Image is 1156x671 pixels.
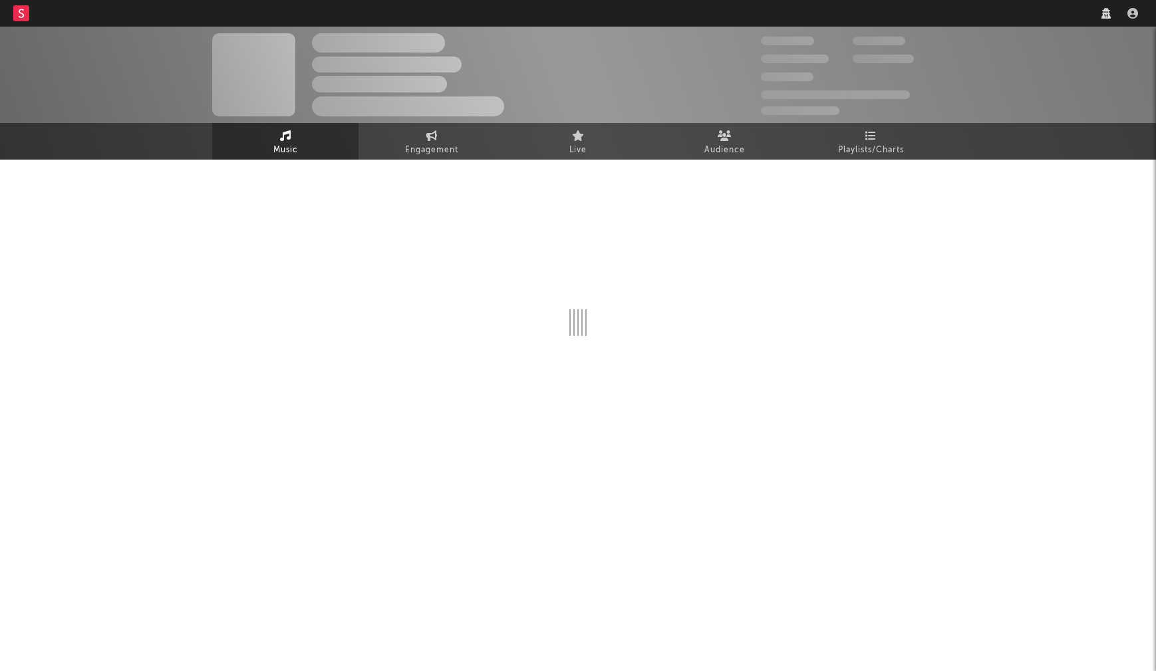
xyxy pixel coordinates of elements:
span: Playlists/Charts [838,142,904,158]
span: Audience [704,142,745,158]
span: 100.000 [853,37,905,45]
span: Jump Score: 85.0 [761,106,839,115]
span: Music [273,142,298,158]
span: 50.000.000 [761,55,829,63]
span: 300.000 [761,37,814,45]
a: Engagement [359,123,505,160]
span: Engagement [405,142,458,158]
a: Live [505,123,651,160]
span: 1.000.000 [853,55,914,63]
a: Playlists/Charts [797,123,944,160]
span: 50.000.000 Monthly Listeners [761,90,910,99]
a: Music [212,123,359,160]
span: 100.000 [761,72,813,81]
a: Audience [651,123,797,160]
span: Live [569,142,587,158]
